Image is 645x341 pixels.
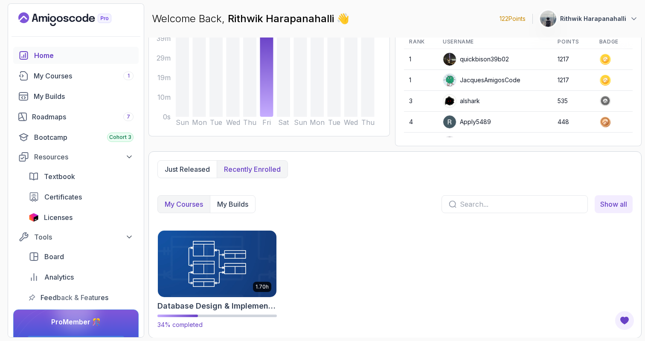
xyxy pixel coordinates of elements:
[157,73,171,82] tspan: 19m
[335,10,352,28] span: 👋
[443,115,491,129] div: Apply5489
[310,118,325,127] tspan: Mon
[29,213,39,222] img: jetbrains icon
[404,70,438,91] td: 1
[157,230,277,329] a: Database Design & Implementation card1.70hDatabase Design & Implementation34% completed
[13,88,139,105] a: builds
[443,94,480,108] div: alshark
[13,149,139,165] button: Resources
[157,93,171,101] tspan: 10m
[23,209,139,226] a: licenses
[23,188,139,205] a: certificates
[210,118,222,127] tspan: Tue
[540,11,556,27] img: user profile image
[13,108,139,125] a: roadmaps
[163,113,171,121] tspan: 0s
[176,118,189,127] tspan: Sun
[13,47,139,64] a: home
[443,74,456,87] img: default monster avatar
[128,72,130,79] span: 1
[594,35,633,49] th: Badge
[157,321,203,328] span: 34% completed
[32,112,134,122] div: Roadmaps
[226,118,240,127] tspan: Wed
[278,118,289,127] tspan: Sat
[44,212,73,223] span: Licenses
[243,118,256,127] tspan: Thu
[44,192,82,202] span: Certificates
[361,118,375,127] tspan: Thu
[23,248,139,265] a: board
[34,232,134,242] div: Tools
[13,229,139,245] button: Tools
[228,12,337,25] span: Rithwik Harapanahalli
[210,196,255,213] button: My Builds
[157,300,277,312] h2: Database Design & Implementation
[34,132,134,142] div: Bootcamp
[152,12,349,26] p: Welcome Back,
[23,289,139,306] a: feedback
[404,91,438,112] td: 3
[438,35,552,49] th: Username
[41,292,108,303] span: Feedback & Features
[443,95,456,107] img: user profile image
[157,34,171,43] tspan: 39m
[158,161,217,178] button: Just released
[404,35,438,49] th: Rank
[328,118,340,127] tspan: Tue
[443,53,456,66] img: user profile image
[217,161,288,178] button: Recently enrolled
[158,196,210,213] button: My Courses
[165,164,210,174] p: Just released
[157,54,171,62] tspan: 29m
[165,199,203,209] p: My Courses
[224,164,281,174] p: Recently enrolled
[127,113,130,120] span: 7
[217,199,248,209] p: My Builds
[443,136,456,149] img: default monster avatar
[552,91,594,112] td: 535
[109,134,131,141] span: Cohort 3
[552,49,594,70] td: 1217
[262,118,271,127] tspan: Fri
[560,14,626,23] p: Rithwik Harapanahalli
[404,133,438,153] td: 5
[13,129,139,146] a: bootcamp
[443,116,456,128] img: user profile image
[155,229,279,298] img: Database Design & Implementation card
[552,133,594,153] td: 390
[404,49,438,70] td: 1
[34,91,134,101] div: My Builds
[44,272,74,282] span: Analytics
[443,136,479,150] div: jvxdev
[404,112,438,133] td: 4
[34,50,134,61] div: Home
[256,283,269,290] p: 1.70h
[294,118,307,127] tspan: Sun
[44,251,64,262] span: Board
[34,71,134,81] div: My Courses
[552,112,594,133] td: 448
[192,118,207,127] tspan: Mon
[34,152,134,162] div: Resources
[18,12,131,26] a: Landing page
[344,118,358,127] tspan: Wed
[23,168,139,185] a: textbook
[23,269,139,286] a: analytics
[600,199,627,209] span: Show all
[552,35,594,49] th: Points
[595,195,633,213] a: my_courses
[44,171,75,182] span: Textbook
[552,70,594,91] td: 1217
[13,67,139,84] a: courses
[500,14,526,23] p: 122 Points
[540,10,638,27] button: user profile imageRithwik Harapanahalli
[460,199,581,209] input: Search...
[443,52,509,66] div: quickbison39b02
[614,310,635,331] button: Open Feedback Button
[443,73,520,87] div: JacquesAmigosCode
